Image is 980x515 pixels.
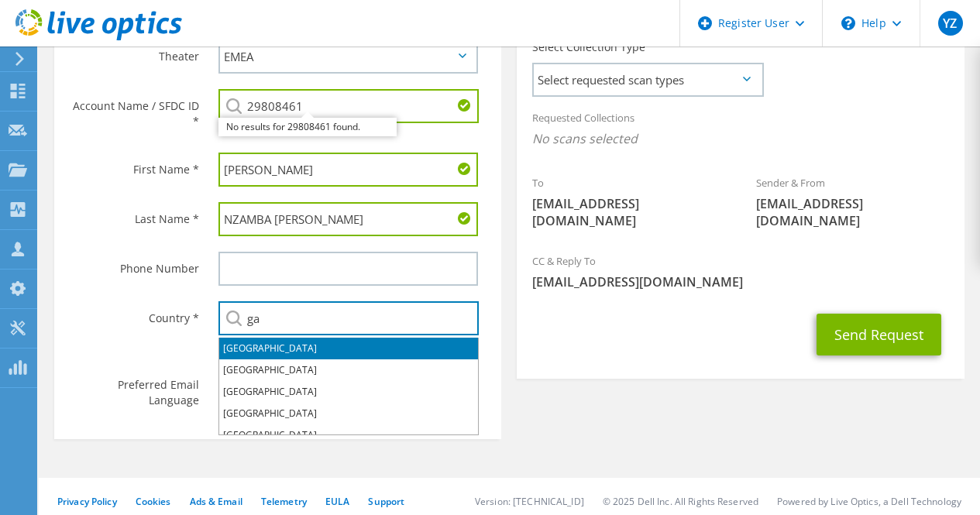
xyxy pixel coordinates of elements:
a: Privacy Policy [57,495,117,508]
li: [GEOGRAPHIC_DATA] [219,338,478,359]
a: Telemetry [261,495,307,508]
span: No scans selected [532,130,948,147]
span: [EMAIL_ADDRESS][DOMAIN_NAME] [756,195,949,229]
label: First Name * [70,153,199,177]
span: YZ [938,11,963,36]
span: [EMAIL_ADDRESS][DOMAIN_NAME] [532,273,948,290]
li: [GEOGRAPHIC_DATA] [219,359,478,381]
label: Preferred Email Language [70,368,199,408]
li: [GEOGRAPHIC_DATA] [219,403,478,424]
label: Phone Number [70,252,199,276]
label: Country * [70,301,199,326]
label: Account Name / SFDC ID * [70,89,199,129]
span: [EMAIL_ADDRESS][DOMAIN_NAME] [532,195,725,229]
div: CC & Reply To [517,245,964,298]
a: Ads & Email [190,495,242,508]
label: Theater [70,39,199,64]
a: Support [368,495,404,508]
a: EULA [325,495,349,508]
svg: \n [841,16,855,30]
a: Cookies [136,495,171,508]
label: Last Name * [70,202,199,227]
div: Sender & From [741,167,965,237]
div: No results for 29808461 found. [218,118,397,136]
button: Send Request [817,314,941,355]
li: [GEOGRAPHIC_DATA] [219,381,478,403]
div: Requested Collections [517,101,964,159]
label: Select Collection Type [532,39,645,55]
span: Select requested scan types [534,64,762,95]
li: © 2025 Dell Inc. All Rights Reserved [603,495,758,508]
div: To [517,167,741,237]
li: [GEOGRAPHIC_DATA] [219,424,478,446]
li: Version: [TECHNICAL_ID] [475,495,584,508]
li: Powered by Live Optics, a Dell Technology [777,495,961,508]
